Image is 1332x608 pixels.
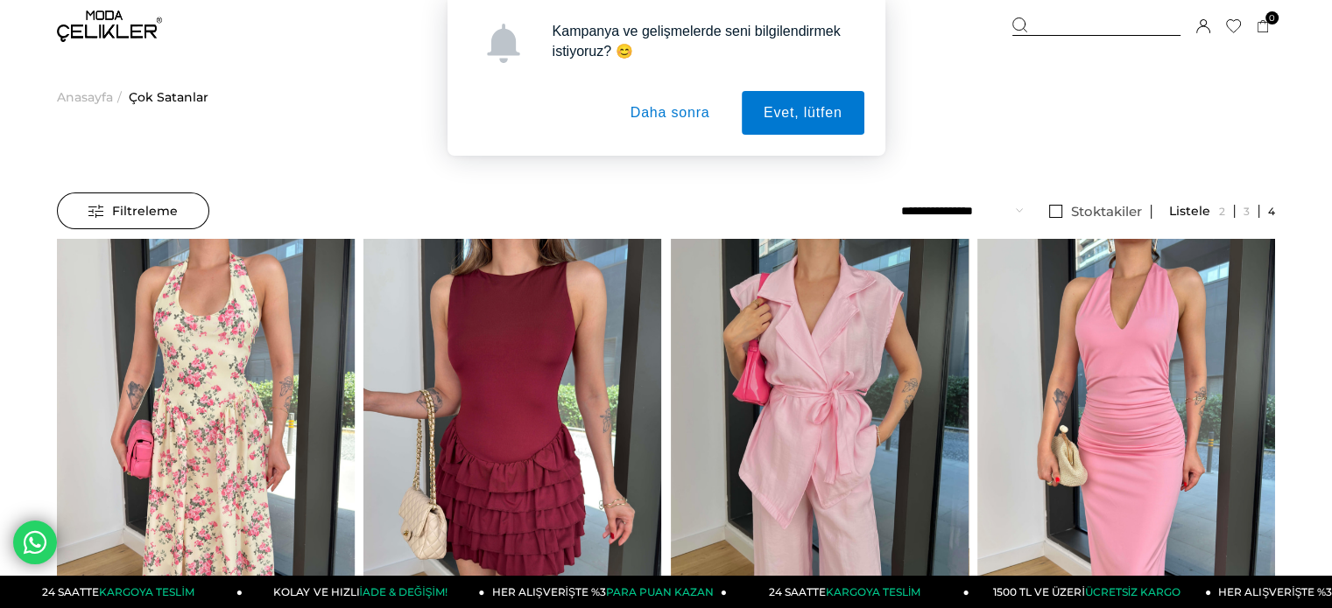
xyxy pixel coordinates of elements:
[243,576,485,608] a: KOLAY VE HIZLIİADE & DEĞİŞİM!
[539,21,864,61] div: Kampanya ve gelişmelerde seni bilgilendirmek istiyoruz? 😊
[359,585,447,598] span: İADE & DEĞİŞİM!
[606,585,714,598] span: PARA PUAN KAZAN
[1071,203,1142,220] span: Stoktakiler
[1,576,243,608] a: 24 SAATTEKARGOYA TESLİM
[742,91,864,135] button: Evet, lütfen
[727,576,969,608] a: 24 SAATTEKARGOYA TESLİM
[969,576,1212,608] a: 1500 TL VE ÜZERİÜCRETSİZ KARGO
[1085,585,1180,598] span: ÜCRETSİZ KARGO
[1040,205,1152,219] a: Stoktakiler
[99,585,194,598] span: KARGOYA TESLİM
[609,91,732,135] button: Daha sonra
[485,576,728,608] a: HER ALIŞVERİŞTE %3PARA PUAN KAZAN
[826,585,920,598] span: KARGOYA TESLİM
[88,193,178,228] span: Filtreleme
[483,24,523,63] img: notification icon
